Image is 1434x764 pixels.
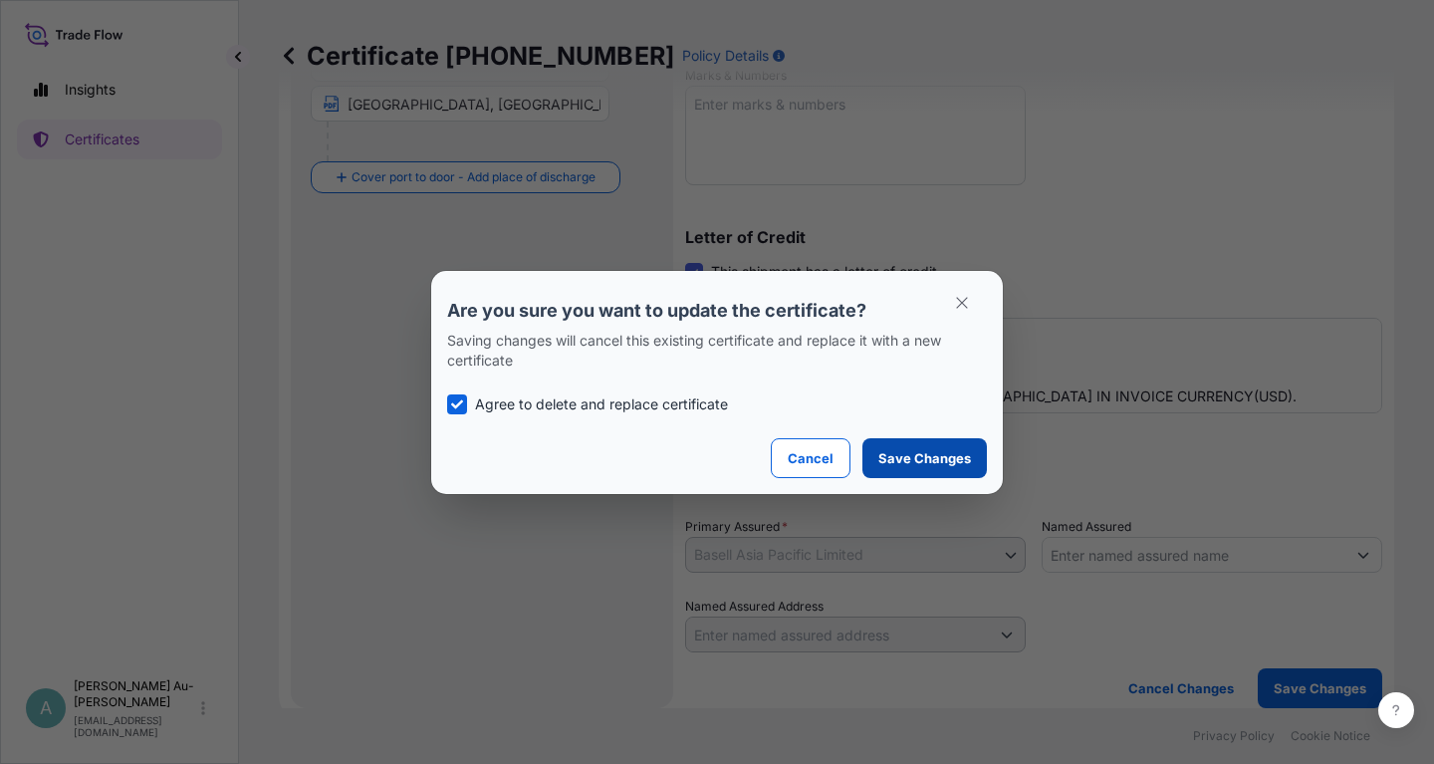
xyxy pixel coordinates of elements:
[771,438,850,478] button: Cancel
[475,394,728,414] p: Agree to delete and replace certificate
[878,448,971,468] p: Save Changes
[788,448,834,468] p: Cancel
[447,331,987,371] p: Saving changes will cancel this existing certificate and replace it with a new certificate
[447,299,987,323] p: Are you sure you want to update the certificate?
[862,438,987,478] button: Save Changes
